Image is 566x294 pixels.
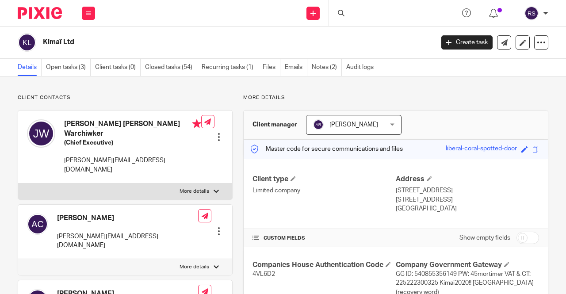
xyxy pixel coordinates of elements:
[27,119,55,148] img: svg%3E
[252,235,396,242] h4: CUSTOM FIELDS
[202,59,258,76] a: Recurring tasks (1)
[396,204,539,213] p: [GEOGRAPHIC_DATA]
[252,260,396,270] h4: Companies House Authentication Code
[27,214,48,235] img: svg%3E
[57,214,198,223] h4: [PERSON_NAME]
[18,7,62,19] img: Pixie
[252,120,297,129] h3: Client manager
[252,186,396,195] p: Limited company
[396,195,539,204] p: [STREET_ADDRESS]
[95,59,141,76] a: Client tasks (0)
[18,33,36,52] img: svg%3E
[459,233,510,242] label: Show empty fields
[446,144,517,154] div: liberal-coral-spotted-door
[180,188,209,195] p: More details
[64,119,201,138] h4: [PERSON_NAME] [PERSON_NAME] Warchiwker
[252,271,275,277] span: 4VL6D2
[250,145,403,153] p: Master code for secure communications and files
[18,94,233,101] p: Client contacts
[313,119,324,130] img: svg%3E
[263,59,280,76] a: Files
[243,94,548,101] p: More details
[329,122,378,128] span: [PERSON_NAME]
[252,175,396,184] h4: Client type
[64,138,201,147] h5: (Chief Executive)
[46,59,91,76] a: Open tasks (3)
[43,38,351,47] h2: Kimaï Ltd
[180,263,209,271] p: More details
[396,186,539,195] p: [STREET_ADDRESS]
[285,59,307,76] a: Emails
[396,260,539,270] h4: Company Government Gateway
[145,59,197,76] a: Closed tasks (54)
[441,35,493,50] a: Create task
[312,59,342,76] a: Notes (2)
[192,119,201,128] i: Primary
[396,175,539,184] h4: Address
[18,59,42,76] a: Details
[57,232,198,250] p: [PERSON_NAME][EMAIL_ADDRESS][DOMAIN_NAME]
[524,6,539,20] img: svg%3E
[64,156,201,174] p: [PERSON_NAME][EMAIL_ADDRESS][DOMAIN_NAME]
[346,59,378,76] a: Audit logs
